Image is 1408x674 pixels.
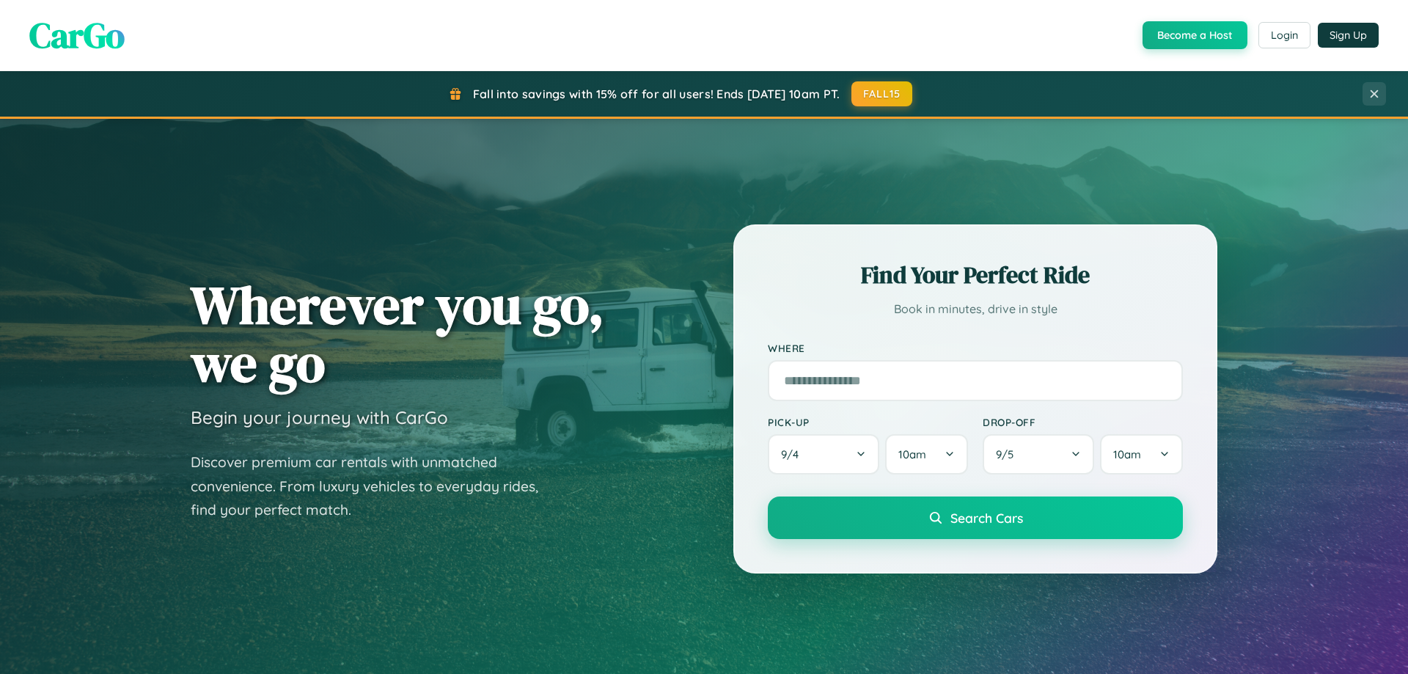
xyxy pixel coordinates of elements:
[191,406,448,428] h3: Begin your journey with CarGo
[768,416,968,428] label: Pick-up
[191,450,557,522] p: Discover premium car rentals with unmatched convenience. From luxury vehicles to everyday rides, ...
[768,342,1183,354] label: Where
[1318,23,1379,48] button: Sign Up
[781,447,806,461] span: 9 / 4
[473,87,840,101] span: Fall into savings with 15% off for all users! Ends [DATE] 10am PT.
[950,510,1023,526] span: Search Cars
[768,497,1183,539] button: Search Cars
[768,434,879,475] button: 9/4
[996,447,1021,461] span: 9 / 5
[983,434,1094,475] button: 9/5
[1143,21,1247,49] button: Become a Host
[191,276,604,392] h1: Wherever you go, we go
[29,11,125,59] span: CarGo
[983,416,1183,428] label: Drop-off
[768,259,1183,291] h2: Find Your Perfect Ride
[1258,22,1310,48] button: Login
[851,81,913,106] button: FALL15
[885,434,968,475] button: 10am
[1100,434,1183,475] button: 10am
[1113,447,1141,461] span: 10am
[768,298,1183,320] p: Book in minutes, drive in style
[898,447,926,461] span: 10am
